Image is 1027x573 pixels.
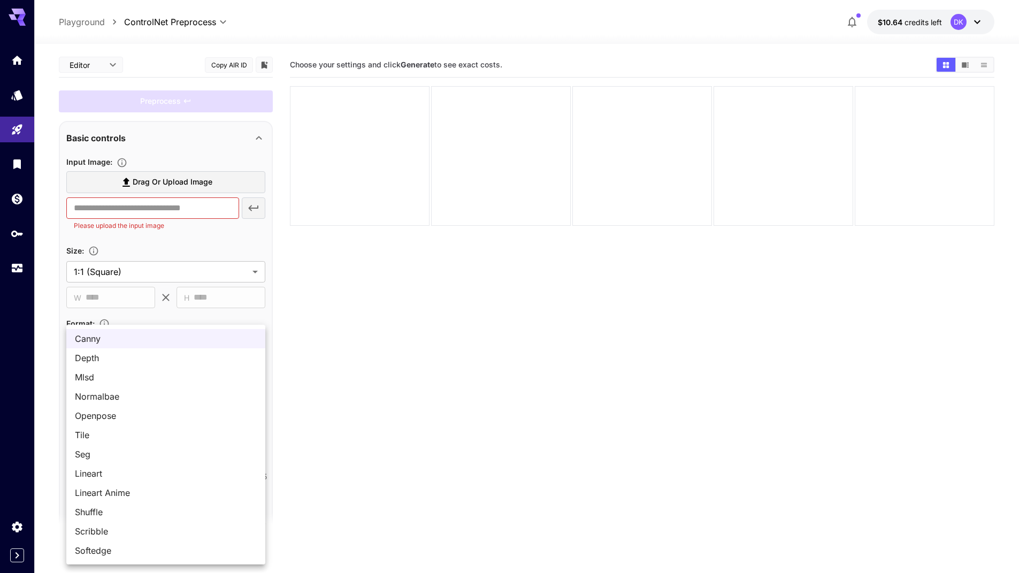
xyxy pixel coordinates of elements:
[75,429,257,441] span: Tile
[75,486,257,499] span: Lineart Anime
[75,467,257,480] span: Lineart
[75,390,257,403] span: Normalbae
[75,448,257,461] span: Seg
[75,332,257,345] span: Canny
[75,525,257,538] span: Scribble
[75,352,257,364] span: Depth
[75,506,257,518] span: Shuffle
[75,409,257,422] span: Openpose
[75,371,257,384] span: Mlsd
[75,544,257,557] span: Softedge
